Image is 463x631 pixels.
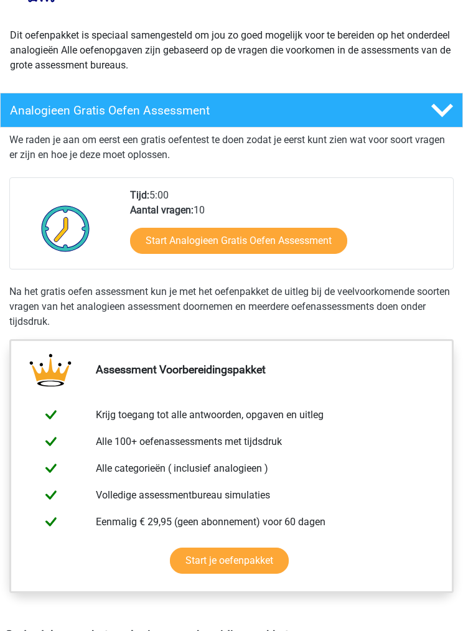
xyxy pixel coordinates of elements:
b: Aantal vragen: [130,205,194,217]
p: Dit oefenpakket is speciaal samengesteld om jou zo goed mogelijk voor te bereiden op het onderdee... [10,29,453,73]
img: Klok [34,198,97,260]
p: We raden je aan om eerst een gratis oefentest te doen zodat je eerst kunt zien wat voor soort vra... [9,133,454,163]
a: Analogieen Gratis Oefen Assessment [9,93,454,128]
a: Start Analogieen Gratis Oefen Assessment [130,228,347,255]
div: Na het gratis oefen assessment kun je met het oefenpakket de uitleg bij de veelvoorkomende soorte... [9,285,454,330]
div: 5:00 10 [121,189,453,269]
h4: Analogieen Gratis Oefen Assessment [10,104,376,118]
a: Start je oefenpakket [170,548,289,574]
b: Tijd: [130,190,149,202]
